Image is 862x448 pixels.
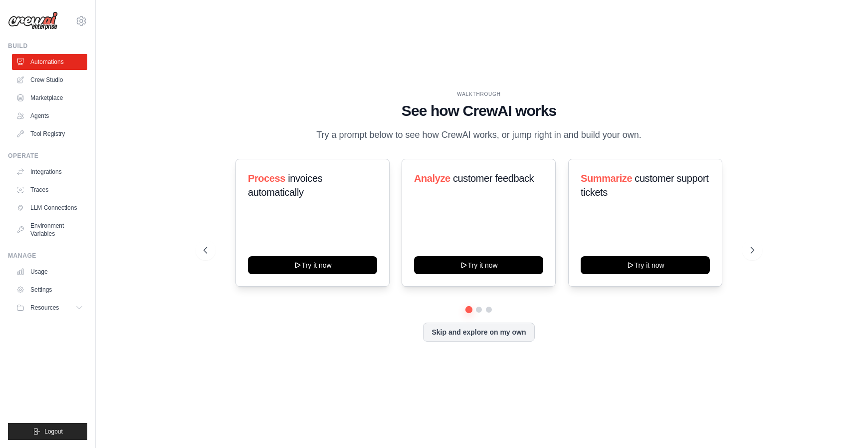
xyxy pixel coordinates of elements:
span: Logout [44,428,63,436]
p: Try a prompt below to see how CrewAI works, or jump right in and build your own. [311,128,646,142]
button: Resources [12,300,87,316]
img: Logo [8,11,58,30]
span: Process [248,173,285,184]
div: Operate [8,152,87,160]
button: Try it now [414,256,543,274]
h1: See how CrewAI works [204,102,754,120]
button: Try it now [248,256,377,274]
span: invoices automatically [248,173,322,198]
span: Resources [30,304,59,312]
a: LLM Connections [12,200,87,216]
button: Skip and explore on my own [423,323,534,342]
span: Summarize [581,173,632,184]
a: Automations [12,54,87,70]
div: Build [8,42,87,50]
a: Usage [12,264,87,280]
a: Settings [12,282,87,298]
button: Try it now [581,256,710,274]
a: Crew Studio [12,72,87,88]
a: Marketplace [12,90,87,106]
a: Integrations [12,164,87,180]
a: Environment Variables [12,218,87,242]
span: customer support tickets [581,173,708,198]
button: Logout [8,423,87,440]
a: Tool Registry [12,126,87,142]
div: Manage [8,252,87,260]
a: Traces [12,182,87,198]
span: customer feedback [453,173,534,184]
span: Analyze [414,173,450,184]
div: WALKTHROUGH [204,90,754,98]
a: Agents [12,108,87,124]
